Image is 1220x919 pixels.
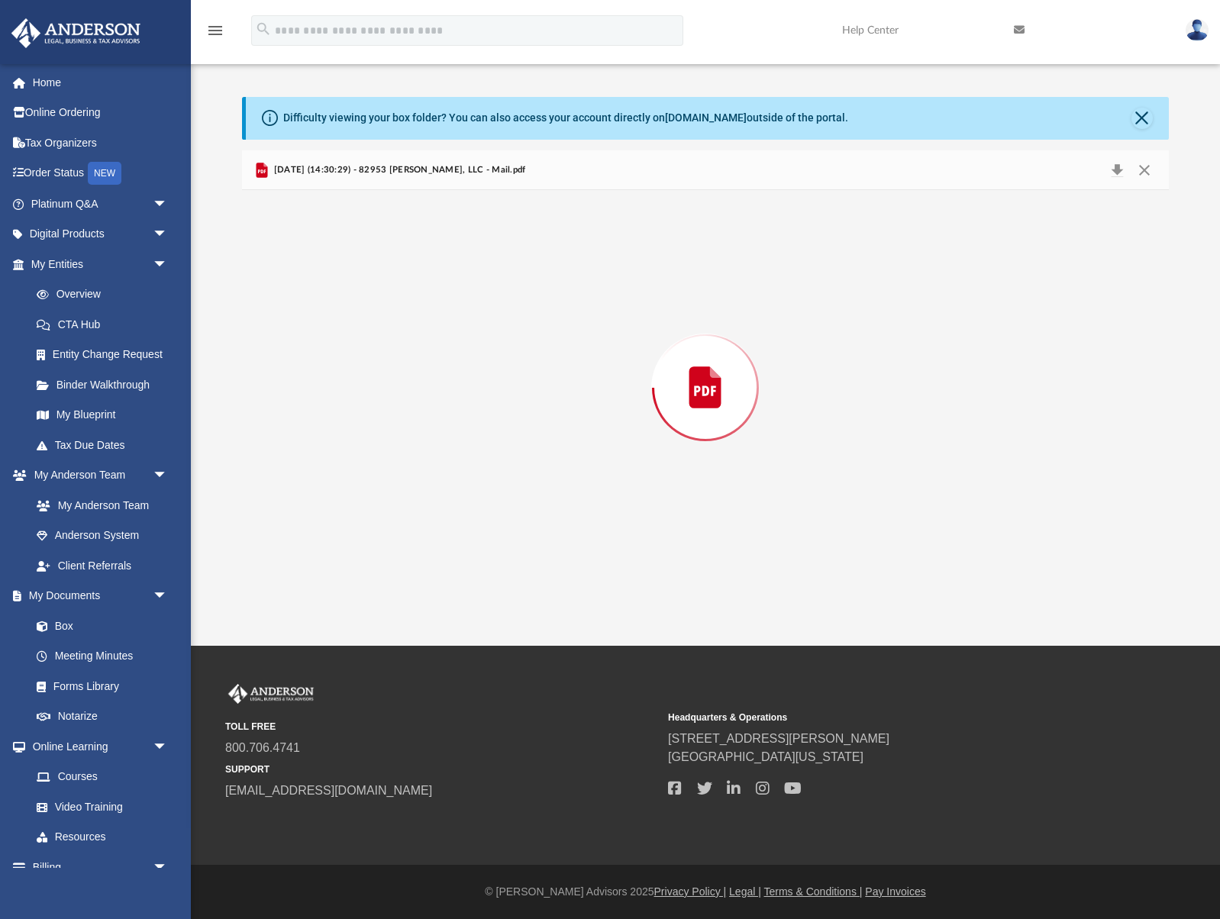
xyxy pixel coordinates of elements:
button: Close [1131,160,1158,181]
a: CTA Hub [21,309,191,340]
a: Home [11,67,191,98]
a: My Blueprint [21,400,183,430]
a: My Anderson Teamarrow_drop_down [11,460,183,491]
a: Online Ordering [11,98,191,128]
div: © [PERSON_NAME] Advisors 2025 [191,884,1220,900]
a: Overview [21,279,191,310]
a: My Anderson Team [21,490,176,521]
div: Difficulty viewing your box folder? You can also access your account directly on outside of the p... [283,110,848,126]
div: NEW [88,162,121,185]
a: Resources [21,822,183,853]
a: Tax Organizers [11,127,191,158]
a: Binder Walkthrough [21,369,191,400]
a: Tax Due Dates [21,430,191,460]
a: [STREET_ADDRESS][PERSON_NAME] [668,732,889,745]
a: Client Referrals [21,550,183,581]
a: Box [21,611,176,641]
a: Privacy Policy | [654,885,727,898]
a: Online Learningarrow_drop_down [11,731,183,762]
div: Preview [242,150,1168,585]
small: SUPPORT [225,763,657,776]
a: My Entitiesarrow_drop_down [11,249,191,279]
span: arrow_drop_down [153,581,183,612]
a: Order StatusNEW [11,158,191,189]
button: Download [1104,160,1131,181]
a: Terms & Conditions | [764,885,863,898]
img: Anderson Advisors Platinum Portal [225,684,317,704]
span: arrow_drop_down [153,731,183,763]
img: User Pic [1186,19,1209,41]
a: menu [206,29,224,40]
a: [DOMAIN_NAME] [665,111,747,124]
span: [DATE] (14:30:29) - 82953 [PERSON_NAME], LLC - Mail.pdf [271,163,526,177]
span: arrow_drop_down [153,249,183,280]
a: Notarize [21,701,183,732]
span: arrow_drop_down [153,460,183,492]
small: Headquarters & Operations [668,711,1100,724]
span: arrow_drop_down [153,189,183,220]
a: Courses [21,762,183,792]
img: Anderson Advisors Platinum Portal [7,18,145,48]
a: Anderson System [21,521,183,551]
small: TOLL FREE [225,720,657,734]
a: Forms Library [21,671,176,701]
a: Platinum Q&Aarrow_drop_down [11,189,191,219]
a: Pay Invoices [865,885,925,898]
a: My Documentsarrow_drop_down [11,581,183,611]
a: Meeting Minutes [21,641,183,672]
span: arrow_drop_down [153,852,183,883]
a: Entity Change Request [21,340,191,370]
a: [GEOGRAPHIC_DATA][US_STATE] [668,750,863,763]
a: Legal | [729,885,761,898]
a: [EMAIL_ADDRESS][DOMAIN_NAME] [225,784,432,797]
a: 800.706.4741 [225,741,300,754]
i: menu [206,21,224,40]
a: Digital Productsarrow_drop_down [11,219,191,250]
button: Close [1131,108,1153,129]
i: search [255,21,272,37]
span: arrow_drop_down [153,219,183,250]
a: Billingarrow_drop_down [11,852,191,882]
a: Video Training [21,792,176,822]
